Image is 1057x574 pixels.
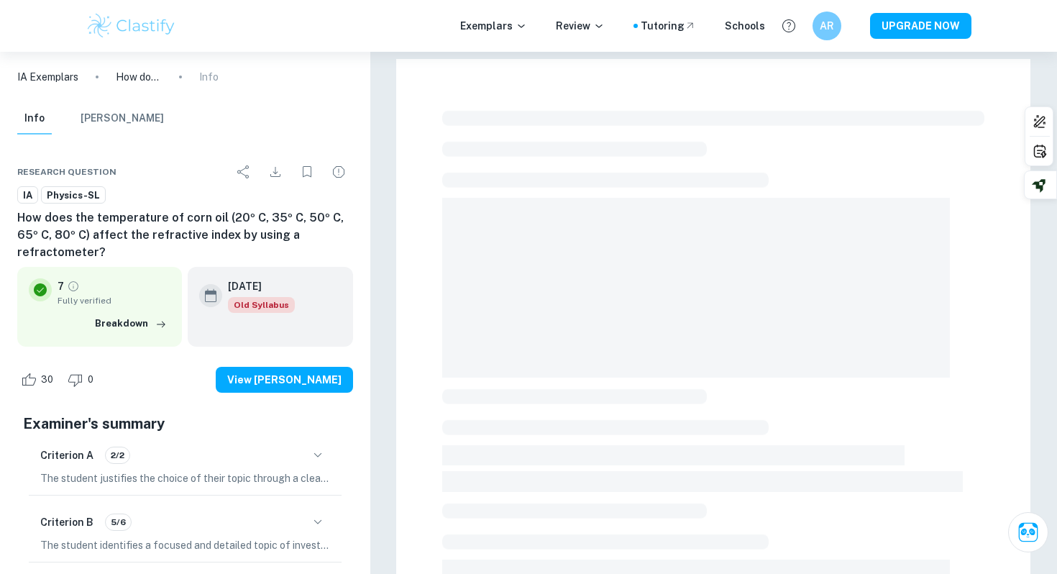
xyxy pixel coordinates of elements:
button: Ask Clai [1008,512,1048,552]
h6: Criterion A [40,447,93,463]
p: The student identifies a focused and detailed topic of investigation, specifically exploring the ... [40,537,330,553]
span: 30 [33,373,61,387]
div: Starting from the May 2025 session, the Physics IA requirements have changed. It's OK to refer to... [228,297,295,313]
button: View [PERSON_NAME] [216,367,353,393]
span: Research question [17,165,116,178]
p: How does the temperature of corn oil (20º C, 35º C, 50º C, 65º C, 80º C) affect the refractive in... [116,69,162,85]
h6: AR [819,18,836,34]
span: Physics-SL [42,188,105,203]
a: Grade fully verified [67,280,80,293]
span: 2/2 [106,449,129,462]
h6: Criterion B [40,514,93,530]
a: Schools [725,18,765,34]
span: 5/6 [106,516,131,529]
p: 7 [58,278,64,294]
a: IA [17,186,38,204]
img: Clastify logo [86,12,177,40]
h6: How does the temperature of corn oil (20º C, 35º C, 50º C, 65º C, 80º C) affect the refractive in... [17,209,353,261]
button: [PERSON_NAME] [81,103,164,135]
div: Download [261,158,290,186]
button: Breakdown [91,313,170,334]
div: Bookmark [293,158,321,186]
div: Dislike [64,368,101,391]
button: UPGRADE NOW [870,13,971,39]
div: Like [17,368,61,391]
a: IA Exemplars [17,69,78,85]
h5: Examiner's summary [23,413,347,434]
span: 0 [80,373,101,387]
button: AR [813,12,841,40]
p: The student justifies the choice of their topic through a clear personal significance and curiosi... [40,470,330,486]
button: Info [17,103,52,135]
h6: [DATE] [228,278,283,294]
p: Exemplars [460,18,527,34]
a: Physics-SL [41,186,106,204]
p: Review [556,18,605,34]
div: Report issue [324,158,353,186]
span: IA [18,188,37,203]
button: Help and Feedback [777,14,801,38]
span: Old Syllabus [228,297,295,313]
p: Info [199,69,219,85]
span: Fully verified [58,294,170,307]
a: Tutoring [641,18,696,34]
div: Share [229,158,258,186]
